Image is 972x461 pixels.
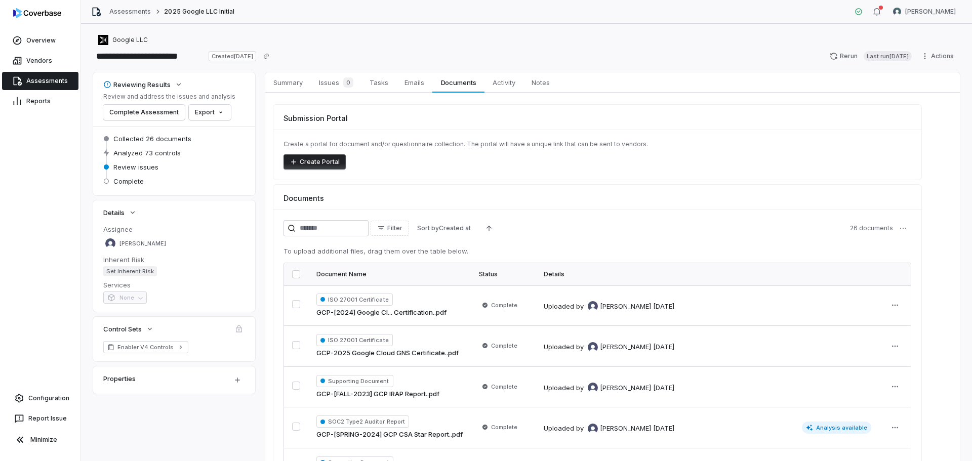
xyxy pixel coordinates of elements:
[316,430,463,440] a: GCP-[SPRING-2024] GCP CSA Star Report..pdf
[437,76,480,89] span: Documents
[893,8,901,16] img: Nic Weilbacher avatar
[316,334,393,346] span: ISO 27001 Certificate
[824,49,918,64] button: RerunLast run[DATE]
[283,154,346,170] button: Create Portal
[887,4,962,19] button: Nic Weilbacher avatar[PERSON_NAME]
[103,324,142,333] span: Control Sets
[600,424,651,434] span: [PERSON_NAME]
[653,302,674,312] div: [DATE]
[283,246,911,257] p: To upload additional files, drag them over the table below.
[103,93,235,101] p: Review and address the issues and analysis
[576,424,651,434] div: by
[576,301,651,311] div: by
[479,221,499,236] button: Ascending
[544,342,674,352] div: Uploaded
[316,270,463,278] div: Document Name
[588,383,598,393] img: Kourtney Shields avatar
[544,383,674,393] div: Uploaded
[95,31,151,49] button: https://x.company/projects/bellwether/Google LLC
[802,422,872,434] span: Analysis available
[2,31,78,50] a: Overview
[209,51,256,61] span: Created [DATE]
[485,224,493,232] svg: Ascending
[257,47,275,65] button: Copy link
[491,342,517,350] span: Complete
[316,415,409,428] span: SOC2 Type2 Auditor Report
[316,389,439,399] a: GCP-[FALL-2023] GCP IRAP Report..pdf
[491,423,517,431] span: Complete
[103,255,245,264] dt: Inherent Risk
[316,308,447,318] a: GCP-[2024] Google Cl... Certification..pdf
[100,203,140,222] button: Details
[2,92,78,110] a: Reports
[864,51,912,61] span: Last run [DATE]
[283,140,911,148] p: Create a portal for document and/or questionnaire collection. The portal will have a unique link ...
[387,224,402,232] span: Filter
[850,224,893,232] span: 26 documents
[164,8,234,16] span: 2025 Google LLC Initial
[343,77,353,88] span: 0
[905,8,956,16] span: [PERSON_NAME]
[4,409,76,428] button: Report Issue
[491,383,517,391] span: Complete
[576,342,651,352] div: by
[600,342,651,352] span: [PERSON_NAME]
[315,75,357,90] span: Issues
[283,193,324,203] span: Documents
[316,294,393,306] span: ISO 27001 Certificate
[103,208,125,217] span: Details
[600,302,651,312] span: [PERSON_NAME]
[117,343,174,351] span: Enabler V4 Controls
[653,424,674,434] div: [DATE]
[100,320,157,338] button: Control Sets
[366,76,392,89] span: Tasks
[103,341,188,353] a: Enabler V4 Controls
[4,430,76,450] button: Minimize
[2,72,78,90] a: Assessments
[113,177,144,186] span: Complete
[544,270,871,278] div: Details
[2,52,78,70] a: Vendors
[653,383,674,393] div: [DATE]
[103,105,185,120] button: Complete Assessment
[411,221,477,236] button: Sort byCreated at
[489,76,519,89] span: Activity
[576,383,651,393] div: by
[109,8,151,16] a: Assessments
[100,75,186,94] button: Reviewing Results
[316,348,459,358] a: GCP-2025 Google Cloud GNS Certificate..pdf
[653,342,674,352] div: [DATE]
[491,301,517,309] span: Complete
[371,221,409,236] button: Filter
[544,424,674,434] div: Uploaded
[113,148,181,157] span: Analyzed 73 controls
[588,424,598,434] img: Kourtney Shields avatar
[113,162,158,172] span: Review issues
[189,105,231,120] button: Export
[119,240,166,247] span: [PERSON_NAME]
[528,76,554,89] span: Notes
[479,270,528,278] div: Status
[544,301,674,311] div: Uploaded
[13,8,61,18] img: logo-D7KZi-bG.svg
[4,389,76,407] a: Configuration
[103,266,157,276] span: Set Inherent Risk
[316,375,393,387] span: Supporting Document
[400,76,428,89] span: Emails
[103,280,245,289] dt: Services
[103,80,171,89] div: Reviewing Results
[269,76,307,89] span: Summary
[105,238,115,248] img: Kourtney Shields avatar
[103,225,245,234] dt: Assignee
[588,342,598,352] img: Kourtney Shields avatar
[112,36,148,44] span: Google LLC
[588,301,598,311] img: Kourtney Shields avatar
[600,383,651,393] span: [PERSON_NAME]
[113,134,191,143] span: Collected 26 documents
[918,49,960,64] button: Actions
[283,113,348,123] span: Submission Portal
